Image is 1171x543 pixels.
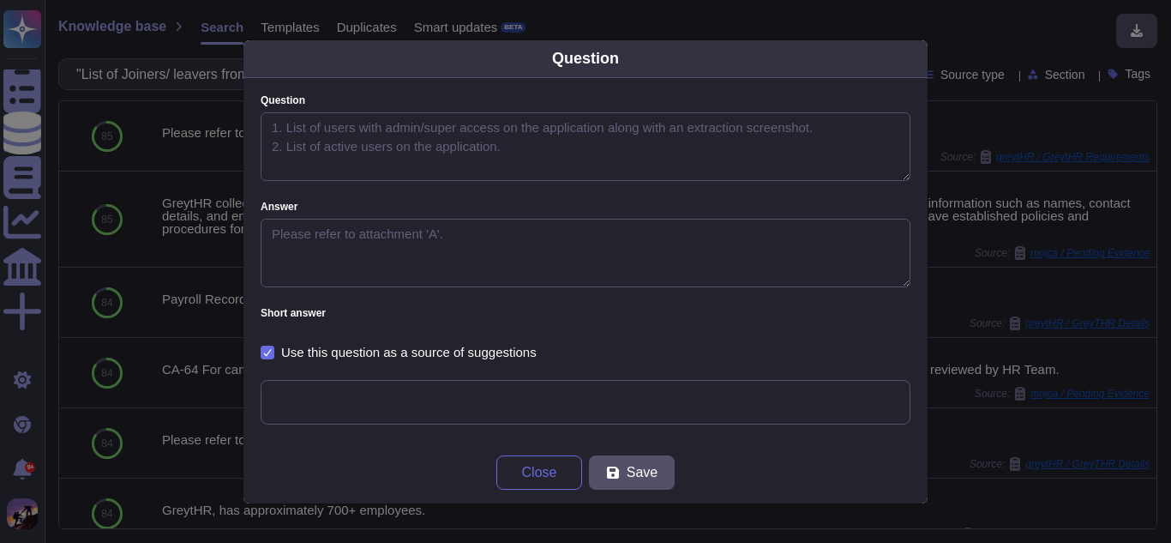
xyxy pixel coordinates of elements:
span: Save [627,466,658,480]
label: Question [261,95,910,106]
span: Close [522,466,557,480]
textarea: Please refer to attachment 'A'. [261,219,910,287]
textarea: 1. List of users with admin/super access on the application along with an extraction screenshot. ... [261,112,910,181]
button: Save [589,456,675,490]
div: Use this question as a source of suggestions [281,346,537,359]
label: Short answer [261,308,910,318]
div: Question [552,47,619,70]
label: Answer [261,202,910,212]
button: Close [496,456,582,490]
